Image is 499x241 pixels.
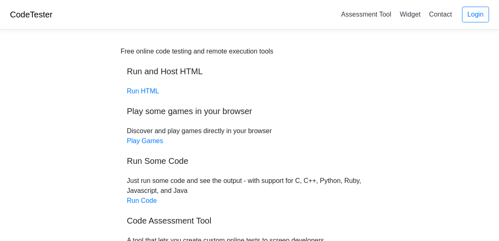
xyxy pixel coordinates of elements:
[338,7,395,21] a: Assessment Tool
[426,7,455,21] a: Contact
[396,7,424,21] a: Widget
[127,216,372,226] h5: Code Assessment Tool
[121,46,273,56] div: Free online code testing and remote execution tools
[127,137,163,144] a: Play Games
[127,106,372,116] h5: Play some games in your browser
[127,197,157,204] a: Run Code
[462,7,489,22] a: Login
[127,66,372,76] h5: Run and Host HTML
[10,10,52,19] a: CodeTester
[127,88,159,95] a: Run HTML
[127,156,372,166] h5: Run Some Code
